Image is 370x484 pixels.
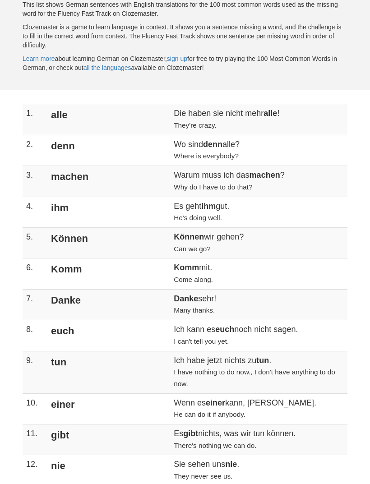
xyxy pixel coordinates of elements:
td: alle [46,105,170,135]
small: Can we go? [174,245,211,253]
strong: euch [215,325,234,334]
strong: einer [206,399,225,408]
a: all the languages [83,65,131,72]
td: Es geht gut. [170,197,347,228]
td: Wo sind alle? [170,135,347,166]
td: machen [46,166,170,197]
td: mit. [170,259,347,290]
td: 2. [23,135,46,166]
td: 10. [23,394,46,424]
p: about learning German on Clozemaster, for free to try playing the 100 Most Common Words in German... [23,55,347,73]
strong: alle [264,109,277,118]
td: Wenn es kann, [PERSON_NAME]. [170,394,347,424]
small: He can do it if anybody. [174,411,245,419]
strong: tun [256,356,269,365]
td: denn [46,135,170,166]
small: Where is everybody? [174,152,239,160]
small: I have nothing to do now., I don't have anything to do now. [174,369,335,388]
small: Come along. [174,276,213,284]
td: Komm [46,259,170,290]
td: Warum muss ich das ? [170,166,347,197]
td: Es nichts, was wir tun können. [170,425,347,456]
strong: machen [250,171,280,180]
strong: Danke [174,295,198,304]
td: wir gehen? [170,228,347,258]
td: 6. [23,259,46,290]
td: 5. [23,228,46,258]
td: Ich kann es noch nicht sagen. [170,321,347,351]
td: 7. [23,290,46,320]
td: euch [46,321,170,351]
td: 8. [23,321,46,351]
td: 3. [23,166,46,197]
small: Many thanks. [174,307,215,314]
p: Clozemaster is a game to learn language in context. It shows you a sentence missing a word, and t... [23,23,347,50]
strong: Komm [174,263,199,272]
td: ihm [46,197,170,228]
strong: nie [225,460,237,469]
strong: ihm [201,202,216,211]
small: There's nothing we can do. [174,442,256,450]
td: tun [46,351,170,394]
td: gibt [46,425,170,456]
small: They never see us. [174,473,232,480]
td: 4. [23,197,46,228]
small: I can't tell you yet. [174,338,229,346]
td: 11. [23,425,46,456]
p: This list shows German sentences with English translations for the 100 most common words used as ... [23,0,347,18]
td: 9. [23,351,46,394]
small: They're crazy. [174,122,216,129]
a: Learn more [23,55,55,63]
td: Ich habe jetzt nichts zu . [170,351,347,394]
small: He's doing well. [174,214,222,222]
strong: denn [203,140,222,149]
strong: gibt [183,429,198,438]
a: sign up [167,55,187,63]
small: Why do I have to do that? [174,184,252,191]
strong: Können [174,233,204,242]
td: Können [46,228,170,258]
td: sehr! [170,290,347,320]
td: einer [46,394,170,424]
td: 1. [23,105,46,135]
td: Danke [46,290,170,320]
td: Die haben sie nicht mehr ! [170,105,347,135]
